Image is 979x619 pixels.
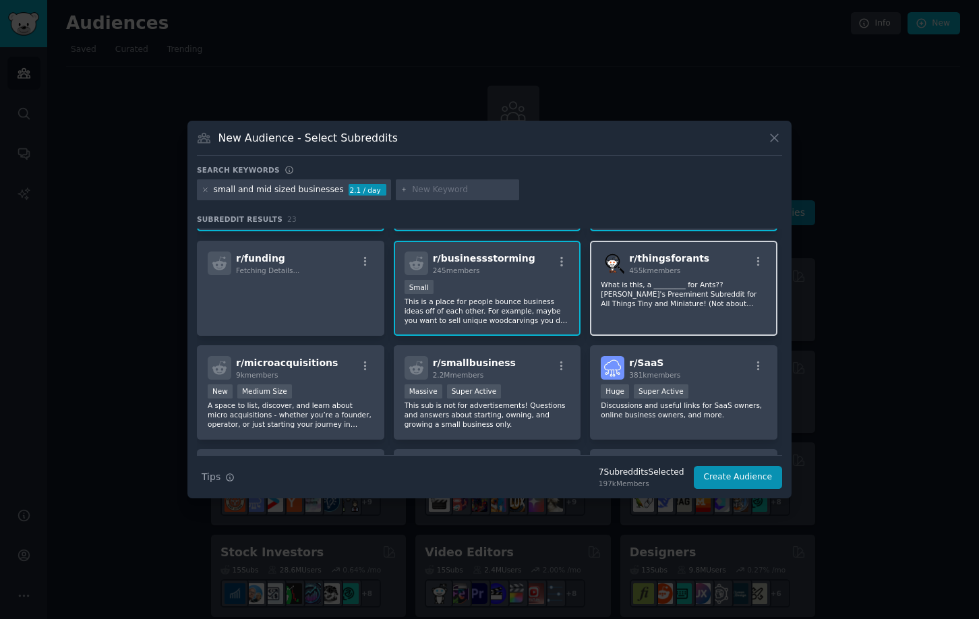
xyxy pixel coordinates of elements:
[629,266,680,274] span: 455k members
[349,184,386,196] div: 2.1 / day
[218,131,398,145] h3: New Audience - Select Subreddits
[634,384,688,399] div: Super Active
[236,253,285,264] span: r/ funding
[208,401,374,429] p: A space to list, discover, and learn about micro acquisitions - whether you’re a founder, operato...
[237,384,292,399] div: Medium Size
[236,371,278,379] span: 9k members
[287,215,297,223] span: 23
[433,371,484,379] span: 2.2M members
[405,384,442,399] div: Massive
[197,165,280,175] h3: Search keywords
[599,467,684,479] div: 7 Subreddit s Selected
[236,357,338,368] span: r/ microacquisitions
[202,470,220,484] span: Tips
[447,384,502,399] div: Super Active
[599,479,684,488] div: 197k Members
[412,184,514,196] input: New Keyword
[197,214,283,224] span: Subreddit Results
[405,401,570,429] p: This sub is not for advertisements! Questions and answers about starting, owning, and growing a s...
[629,357,663,368] span: r/ SaaS
[405,280,434,294] div: Small
[601,384,629,399] div: Huge
[629,371,680,379] span: 381k members
[433,266,480,274] span: 245 members
[433,357,516,368] span: r/ smallbusiness
[433,253,535,264] span: r/ businessstorming
[601,356,624,380] img: SaaS
[694,466,783,489] button: Create Audience
[197,465,239,489] button: Tips
[601,252,624,275] img: thingsforants
[214,184,344,196] div: small and mid sized businesses
[601,401,767,419] p: Discussions and useful links for SaaS owners, online business owners, and more.
[208,384,233,399] div: New
[236,266,299,274] span: Fetching Details...
[405,297,570,325] p: This is a place for people bounce business ideas off of each other. For example, maybe you want t...
[601,280,767,308] p: What is this, a _________ for Ants?? [PERSON_NAME]'s Preeminent Subreddit for All Things Tiny and...
[629,253,709,264] span: r/ thingsforants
